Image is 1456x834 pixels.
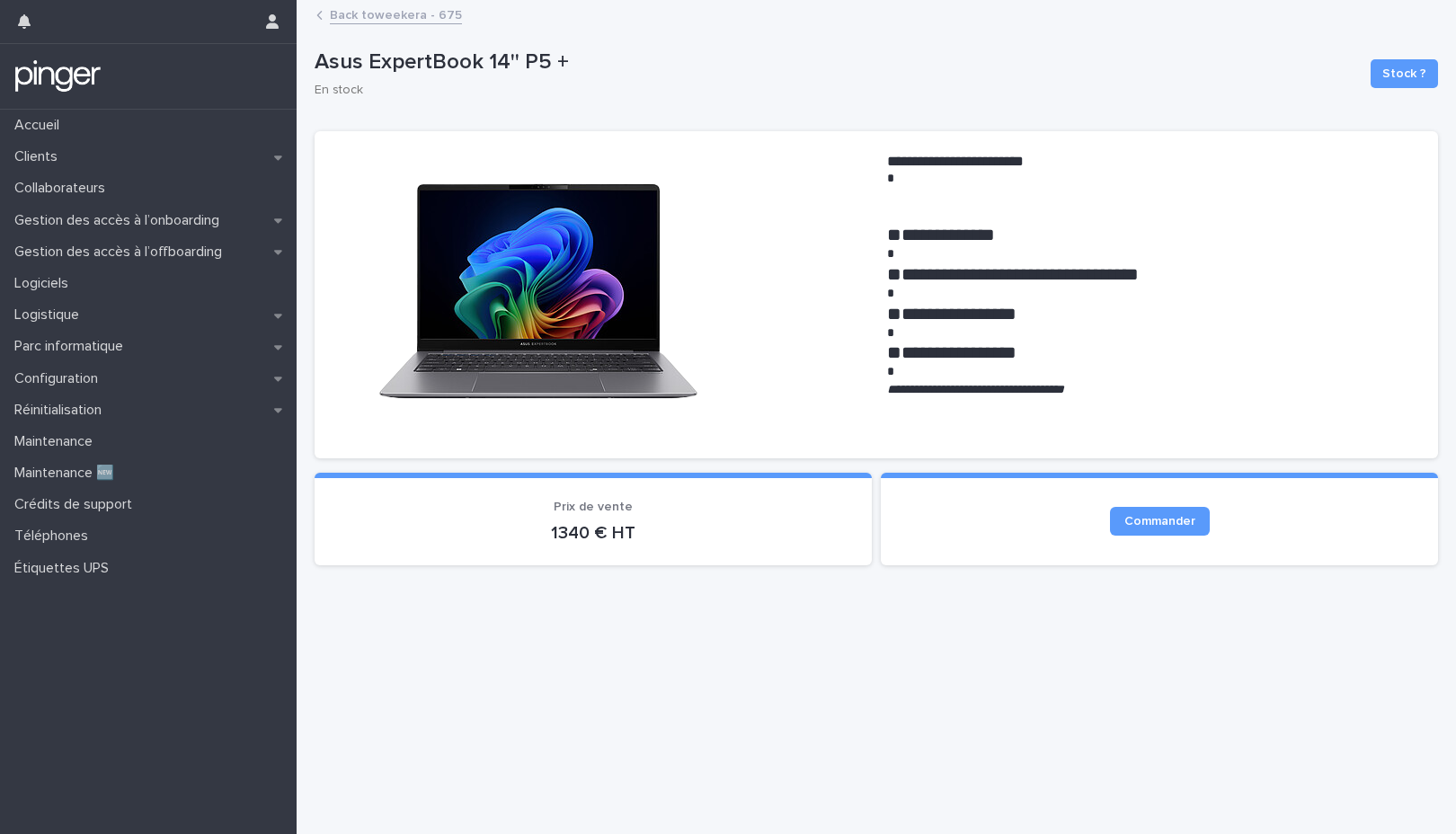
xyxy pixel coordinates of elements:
p: Parc informatique [7,338,138,355]
p: Logiciels [7,275,83,292]
p: Gestion des accès à l’onboarding [7,212,234,229]
p: Téléphones [7,528,102,545]
p: Crédits de support [7,496,146,513]
p: Étiquettes UPS [7,560,123,577]
p: 1340 € HT [336,522,850,544]
p: Asus ExpertBook 14'' P5 + [315,49,1356,75]
span: Prix de vente [554,501,633,513]
button: Stock ? [1371,59,1438,88]
img: mTgBEunGTSyRkCgitkcU [14,58,102,94]
p: Configuration [7,370,112,387]
p: En stock [315,83,1349,98]
p: Gestion des accès à l’offboarding [7,244,236,261]
p: Maintenance [7,433,107,450]
img: vjQ9v3-MpsCQN-EsRPffDu2kabSAn1yE6pzyLHiTZTA [336,153,741,422]
a: Commander [1110,507,1210,536]
p: Accueil [7,117,74,134]
p: Collaborateurs [7,180,120,197]
span: Commander [1124,515,1195,528]
p: Logistique [7,306,93,324]
p: Réinitialisation [7,402,116,419]
a: Back toweekera - 675 [330,4,462,24]
p: Maintenance 🆕 [7,465,129,482]
p: Clients [7,148,72,165]
span: Stock ? [1382,65,1426,83]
